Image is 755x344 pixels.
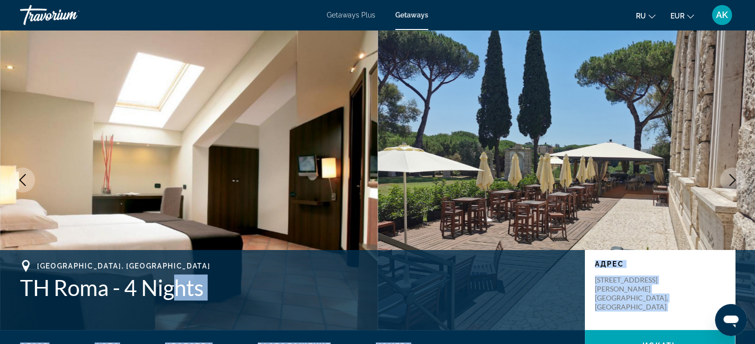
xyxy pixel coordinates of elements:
[709,4,735,25] button: User Menu
[327,11,375,19] a: Getaways Plus
[715,304,747,336] iframe: Кнопка запуска окна обмена сообщениями
[595,260,725,268] p: Адрес
[716,10,728,20] span: AK
[636,8,655,23] button: Change language
[20,2,120,28] a: Travorium
[670,12,684,20] span: EUR
[720,167,745,192] button: Next image
[670,8,694,23] button: Change currency
[636,12,646,20] span: ru
[10,167,35,192] button: Previous image
[20,274,575,300] h1: TH Roma - 4 Nights
[595,275,675,311] p: [STREET_ADDRESS][PERSON_NAME] [GEOGRAPHIC_DATA], [GEOGRAPHIC_DATA]
[395,11,428,19] a: Getaways
[37,262,210,270] span: [GEOGRAPHIC_DATA], [GEOGRAPHIC_DATA]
